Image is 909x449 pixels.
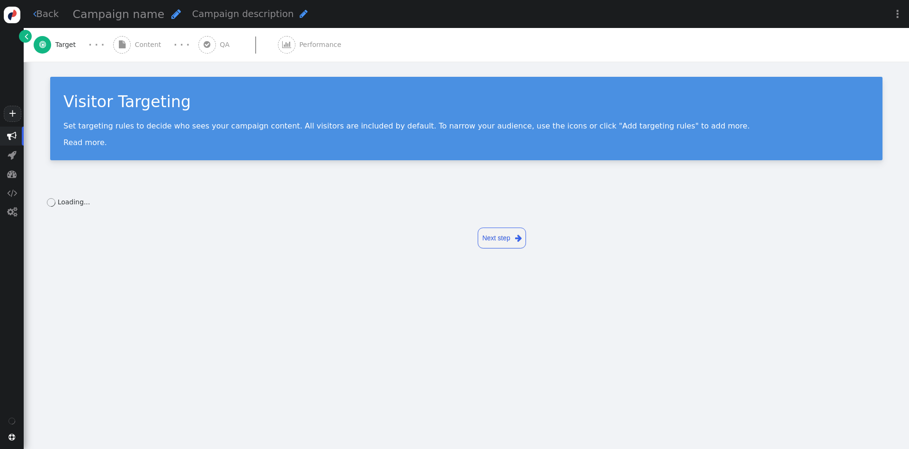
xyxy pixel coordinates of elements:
[174,38,189,51] div: · · ·
[278,28,363,62] a:  Performance
[515,232,522,244] span: 
[25,31,28,41] span: 
[33,7,59,21] a: Back
[4,106,21,122] a: +
[33,9,36,18] span: 
[113,28,198,62] a:  Content · · ·
[55,40,80,50] span: Target
[39,41,46,48] span: 
[7,169,17,179] span: 
[4,7,20,23] img: logo-icon.svg
[19,30,32,43] a: 
[192,9,294,19] span: Campaign description
[7,188,17,198] span: 
[89,38,104,51] div: · · ·
[220,40,233,50] span: QA
[58,198,90,206] span: Loading...
[34,28,113,62] a:  Target · · ·
[478,228,526,248] a: Next step
[9,434,15,440] span: 
[119,41,125,48] span: 
[299,40,345,50] span: Performance
[63,90,869,114] div: Visitor Targeting
[73,8,165,21] span: Campaign name
[7,131,17,141] span: 
[7,207,17,217] span: 
[135,40,165,50] span: Content
[63,138,107,147] a: Read more.
[171,9,181,19] span: 
[282,41,291,48] span: 
[204,41,210,48] span: 
[63,121,869,130] p: Set targeting rules to decide who sees your campaign content. All visitors are included by defaul...
[198,28,278,62] a:  QA
[300,9,308,18] span: 
[8,150,17,160] span: 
